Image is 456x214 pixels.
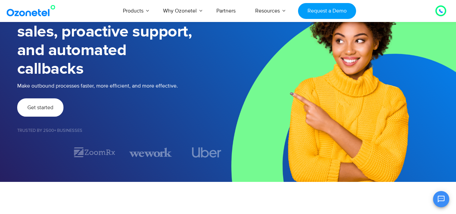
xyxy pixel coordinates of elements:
[129,146,172,158] div: 3 / 7
[73,146,116,158] div: 2 / 7
[17,82,228,90] p: Make outbound processes faster, more efficient, and more effective.
[17,148,60,157] div: 1 / 7
[73,146,116,158] img: zoomrx
[298,3,356,19] a: Request a Demo
[129,146,172,158] img: wework
[17,98,63,117] a: Get started
[27,105,53,110] span: Get started
[17,146,228,158] div: Image Carousel
[17,128,228,133] h5: Trusted by 2500+ Businesses
[185,147,228,158] div: 4 / 7
[192,147,221,158] img: uber
[433,191,449,207] button: Open chat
